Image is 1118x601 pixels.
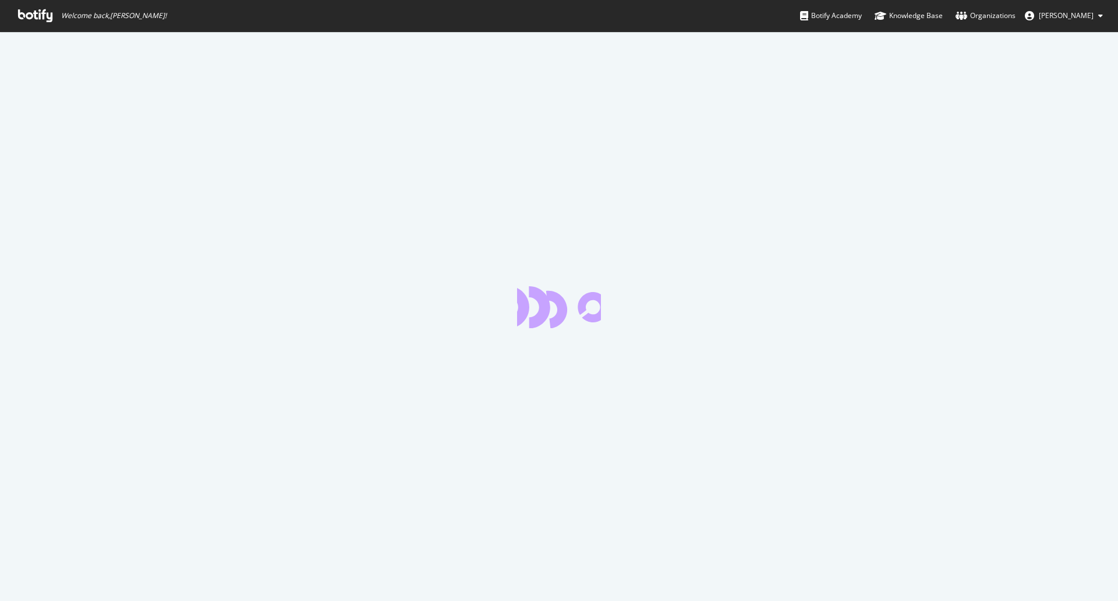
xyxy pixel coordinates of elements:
[875,10,943,22] div: Knowledge Base
[517,286,601,328] div: animation
[1016,6,1112,25] button: [PERSON_NAME]
[956,10,1016,22] div: Organizations
[61,11,167,20] span: Welcome back, [PERSON_NAME] !
[1039,10,1094,20] span: Jose Fausto Martinez
[800,10,862,22] div: Botify Academy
